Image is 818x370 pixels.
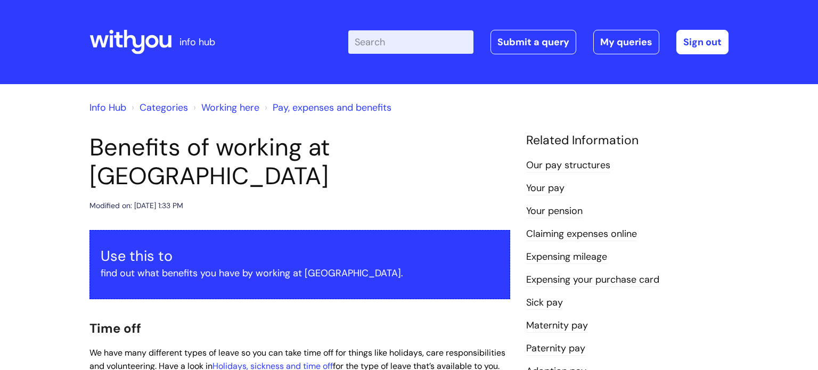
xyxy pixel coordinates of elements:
[129,99,188,116] li: Solution home
[526,319,588,333] a: Maternity pay
[526,273,659,287] a: Expensing your purchase card
[526,296,563,310] a: Sick pay
[490,30,576,54] a: Submit a query
[526,204,583,218] a: Your pension
[526,182,565,195] a: Your pay
[273,101,391,114] a: Pay, expenses and benefits
[262,99,391,116] li: Pay, expenses and benefits
[101,265,499,282] p: find out what benefits you have by working at [GEOGRAPHIC_DATA].
[676,30,729,54] a: Sign out
[89,133,510,191] h1: Benefits of working at [GEOGRAPHIC_DATA]
[526,342,585,356] a: Paternity pay
[348,30,473,54] input: Search
[201,101,259,114] a: Working here
[191,99,259,116] li: Working here
[140,101,188,114] a: Categories
[348,30,729,54] div: | -
[526,250,607,264] a: Expensing mileage
[89,199,183,212] div: Modified on: [DATE] 1:33 PM
[593,30,659,54] a: My queries
[89,320,141,336] span: Time off
[179,34,215,51] p: info hub
[101,248,499,265] h3: Use this to
[526,227,637,241] a: Claiming expenses online
[526,159,610,172] a: Our pay structures
[526,133,729,148] h4: Related Information
[89,101,126,114] a: Info Hub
